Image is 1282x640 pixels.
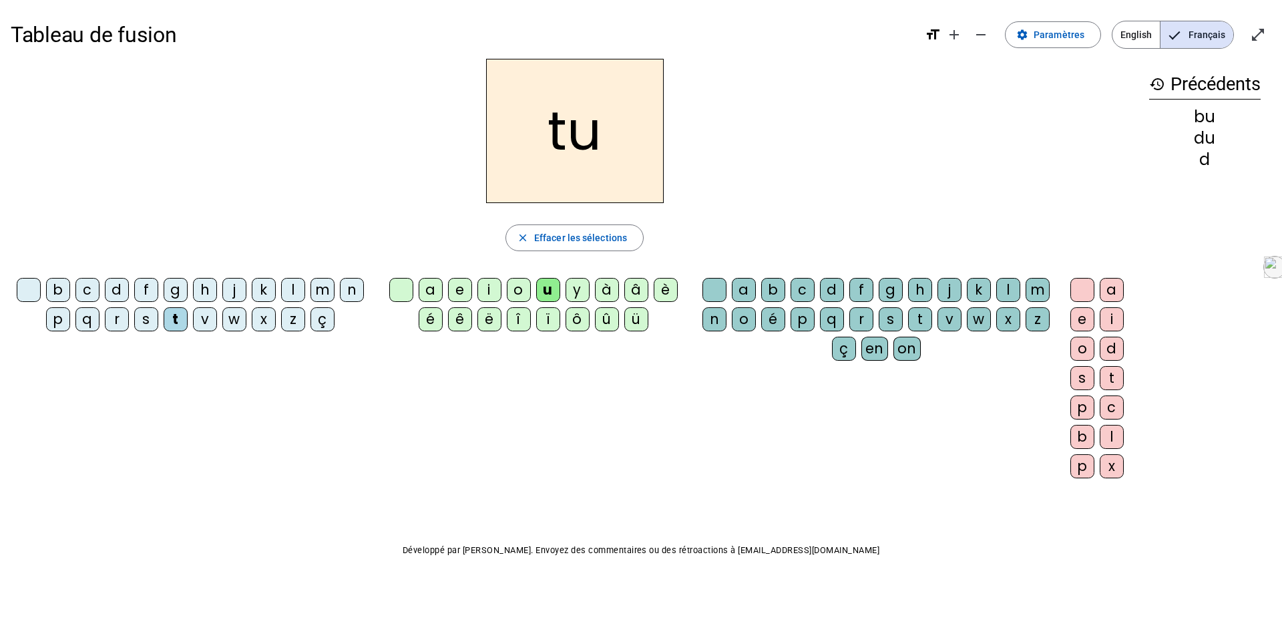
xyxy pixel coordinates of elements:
[946,27,962,43] mat-icon: add
[534,230,627,246] span: Effacer les sélections
[1160,21,1233,48] span: Français
[310,307,335,331] div: ç
[1149,76,1165,92] mat-icon: history
[732,307,756,331] div: o
[222,278,246,302] div: j
[937,307,961,331] div: v
[820,278,844,302] div: d
[193,307,217,331] div: v
[536,307,560,331] div: ï
[1070,425,1094,449] div: b
[1026,307,1050,331] div: z
[281,278,305,302] div: l
[517,232,529,244] mat-icon: close
[1100,366,1124,390] div: t
[75,278,99,302] div: c
[505,224,644,251] button: Effacer les sélections
[507,307,531,331] div: î
[164,307,188,331] div: t
[1149,130,1261,146] div: du
[702,307,726,331] div: n
[566,307,590,331] div: ô
[252,278,276,302] div: k
[11,542,1271,558] p: Développé par [PERSON_NAME]. Envoyez des commentaires ou des rétroactions à [EMAIL_ADDRESS][DOMAI...
[1070,395,1094,420] div: p
[310,278,335,302] div: m
[536,278,560,302] div: u
[1026,278,1050,302] div: m
[1016,29,1028,41] mat-icon: settings
[1070,366,1094,390] div: s
[134,307,158,331] div: s
[193,278,217,302] div: h
[893,337,921,361] div: on
[164,278,188,302] div: g
[1112,21,1234,49] mat-button-toggle-group: Language selection
[222,307,246,331] div: w
[486,59,664,203] h2: tu
[879,278,903,302] div: g
[1149,109,1261,125] div: bu
[1149,152,1261,168] div: d
[448,307,472,331] div: ê
[1070,337,1094,361] div: o
[761,278,785,302] div: b
[937,278,961,302] div: j
[46,278,70,302] div: b
[75,307,99,331] div: q
[1100,278,1124,302] div: a
[1100,307,1124,331] div: i
[1250,27,1266,43] mat-icon: open_in_full
[996,307,1020,331] div: x
[105,278,129,302] div: d
[624,307,648,331] div: ü
[791,307,815,331] div: p
[1070,454,1094,478] div: p
[732,278,756,302] div: a
[791,278,815,302] div: c
[477,307,501,331] div: ë
[1100,425,1124,449] div: l
[281,307,305,331] div: z
[1070,307,1094,331] div: e
[654,278,678,302] div: è
[419,307,443,331] div: é
[1100,454,1124,478] div: x
[46,307,70,331] div: p
[908,307,932,331] div: t
[820,307,844,331] div: q
[761,307,785,331] div: é
[105,307,129,331] div: r
[595,278,619,302] div: à
[11,13,914,56] h1: Tableau de fusion
[849,307,873,331] div: r
[252,307,276,331] div: x
[1034,27,1084,43] span: Paramètres
[340,278,364,302] div: n
[1245,21,1271,48] button: Entrer en plein écran
[1112,21,1160,48] span: English
[624,278,648,302] div: â
[507,278,531,302] div: o
[908,278,932,302] div: h
[879,307,903,331] div: s
[968,21,994,48] button: Diminuer la taille de la police
[134,278,158,302] div: f
[477,278,501,302] div: i
[849,278,873,302] div: f
[941,21,968,48] button: Augmenter la taille de la police
[967,307,991,331] div: w
[448,278,472,302] div: e
[1100,395,1124,420] div: c
[419,278,443,302] div: a
[595,307,619,331] div: û
[996,278,1020,302] div: l
[1100,337,1124,361] div: d
[925,27,941,43] mat-icon: format_size
[566,278,590,302] div: y
[1149,69,1261,100] h3: Précédents
[832,337,856,361] div: ç
[1005,21,1101,48] button: Paramètres
[861,337,888,361] div: en
[967,278,991,302] div: k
